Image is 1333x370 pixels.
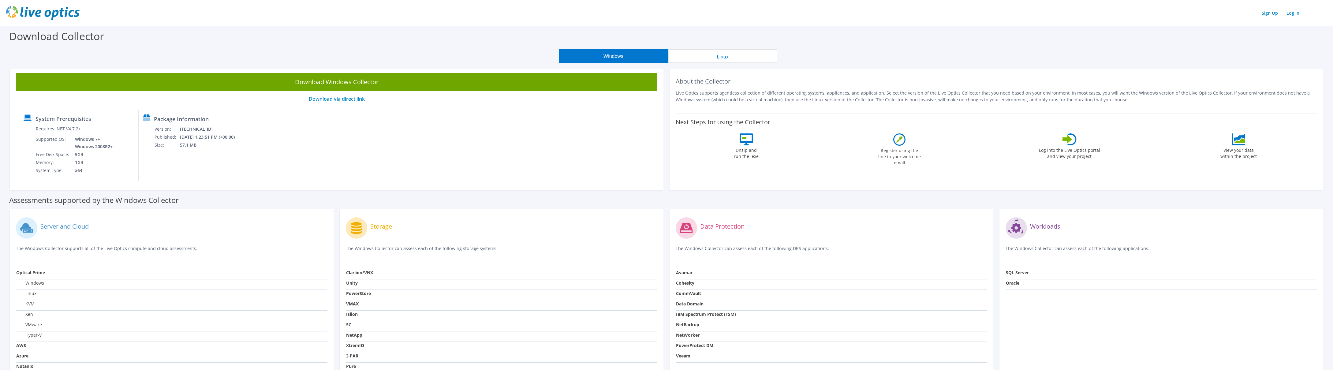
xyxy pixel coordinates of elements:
[40,223,89,230] label: Server and Cloud
[16,270,45,275] strong: Optical Prime
[6,6,80,20] img: live_optics_svg.svg
[676,332,700,338] strong: NetWorker
[676,322,699,327] strong: NetBackup
[668,49,777,63] button: Linux
[35,151,70,159] td: Free Disk Space:
[16,245,327,258] p: The Windows Collector supports all of the Live Optics compute and cloud assessments.
[1283,9,1302,17] a: Log In
[346,301,359,307] strong: VMAX
[676,90,1317,103] p: Live Optics supports agentless collection of different operating systems, appliances, and applica...
[732,145,760,159] label: Unzip and run the .exe
[370,223,392,230] label: Storage
[676,270,693,275] strong: Avamar
[676,342,713,348] strong: PowerProtect DM
[700,223,745,230] label: Data Protection
[35,116,91,122] label: System Prerequisites
[70,159,114,166] td: 1GB
[346,311,358,317] strong: Isilon
[1030,223,1060,230] label: Workloads
[154,141,180,149] td: Size:
[346,322,351,327] strong: SC
[1006,280,1019,286] strong: Oracle
[16,290,36,297] label: Linux
[676,245,987,258] p: The Windows Collector can assess each of the following DPS applications.
[180,133,243,141] td: [DATE] 1:23:51 PM (+00:00)
[16,342,26,348] strong: AWS
[16,353,28,359] strong: Azure
[676,118,770,126] label: Next Steps for using the Collector
[309,95,365,102] a: Download via direct link
[346,353,358,359] strong: 3 PAR
[9,29,104,43] label: Download Collector
[154,116,209,122] label: Package Information
[676,290,701,296] strong: CommVault
[16,280,44,286] label: Windows
[16,301,35,307] label: KVM
[676,311,736,317] strong: IBM Spectrum Protect (TSM)
[346,245,657,258] p: The Windows Collector can assess each of the following storage systems.
[70,151,114,159] td: 5GB
[1006,245,1317,258] p: The Windows Collector can assess each of the following applications.
[1039,145,1100,159] label: Log into the Live Optics portal and view your project
[676,280,694,286] strong: Cohesity
[1006,270,1029,275] strong: SQL Server
[676,301,704,307] strong: Data Domain
[1259,9,1281,17] a: Sign Up
[346,280,358,286] strong: Unity
[154,133,180,141] td: Published:
[16,332,42,338] label: Hyper-V
[16,322,42,328] label: VMware
[180,141,243,149] td: 57.1 MB
[9,197,179,203] label: Assessments supported by the Windows Collector
[16,73,657,91] a: Download Windows Collector
[154,125,180,133] td: Version:
[676,353,690,359] strong: Veeam
[180,125,243,133] td: [TECHNICAL_ID]
[559,49,668,63] button: Windows
[35,159,70,166] td: Memory:
[16,311,33,317] label: Xen
[346,332,362,338] strong: NetApp
[36,126,81,132] label: Requires .NET V4.7.2+
[16,363,33,369] strong: Nutanix
[676,78,1317,85] h2: About the Collector
[70,166,114,174] td: x64
[35,166,70,174] td: System Type:
[346,290,371,296] strong: PowerStore
[346,342,364,348] strong: XtremIO
[876,146,922,166] label: Register using the line in your welcome email
[35,135,70,151] td: Supported OS:
[1216,145,1260,159] label: View your data within the project
[346,363,356,369] strong: Pure
[70,135,114,151] td: Windows 7+ Windows 2008R2+
[346,270,373,275] strong: Clariion/VNX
